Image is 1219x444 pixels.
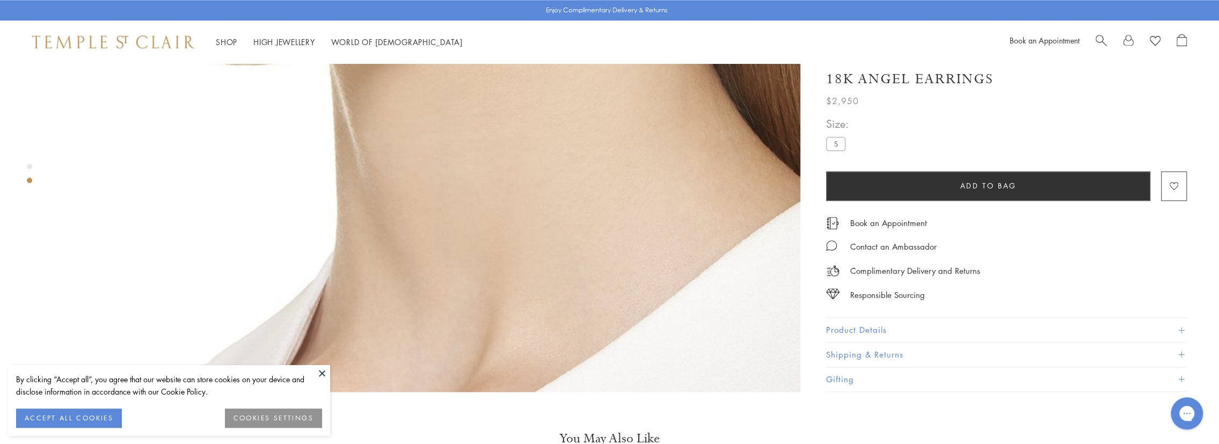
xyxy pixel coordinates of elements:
[16,409,122,428] button: ACCEPT ALL COOKIES
[826,171,1150,201] button: Add to bag
[216,35,463,49] nav: Main navigation
[960,180,1017,192] span: Add to bag
[32,35,194,48] img: Temple St. Clair
[826,70,994,89] h1: 18K Angel Earrings
[253,37,315,47] a: High JewelleryHigh Jewellery
[1165,394,1208,433] iframe: Gorgias live chat messenger
[826,343,1187,367] button: Shipping & Returns
[826,264,840,278] img: icon_delivery.svg
[826,288,840,299] img: icon_sourcing.svg
[16,373,322,398] div: By clicking “Accept all”, you agree that our website can store cookies on your device and disclos...
[826,240,837,251] img: MessageIcon-01_2.svg
[1010,35,1079,46] a: Book an Appointment
[826,217,839,229] img: icon_appointment.svg
[331,37,463,47] a: World of [DEMOGRAPHIC_DATA]World of [DEMOGRAPHIC_DATA]
[826,137,845,151] label: S
[1150,34,1160,50] a: View Wishlist
[225,409,322,428] button: COOKIES SETTINGS
[1096,34,1107,50] a: Search
[1177,34,1187,50] a: Open Shopping Bag
[826,94,859,108] span: $2,950
[850,288,925,302] div: Responsible Sourcing
[216,37,237,47] a: ShopShop
[27,161,32,192] div: Product gallery navigation
[850,264,980,278] p: Complimentary Delivery and Returns
[826,115,850,133] span: Size:
[826,367,1187,391] button: Gifting
[850,240,937,253] div: Contact an Ambassador
[826,318,1187,343] button: Product Details
[546,5,668,16] p: Enjoy Complimentary Delivery & Returns
[850,217,927,229] a: Book an Appointment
